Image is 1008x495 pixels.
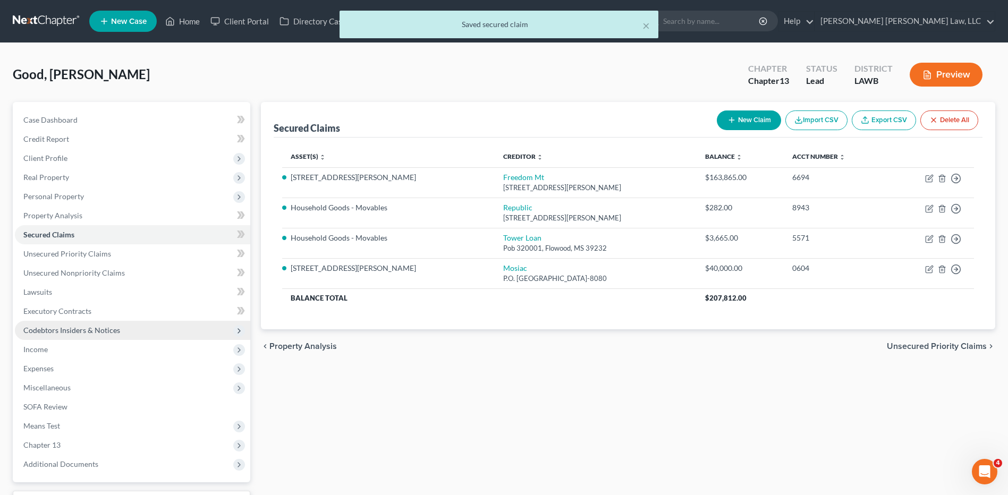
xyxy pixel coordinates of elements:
span: Client Profile [23,153,67,163]
li: Household Goods - Movables [291,233,486,243]
div: 0604 [792,263,880,274]
div: 8943 [792,202,880,213]
span: Lawsuits [23,287,52,296]
div: P.O. [GEOGRAPHIC_DATA]-8080 [503,274,688,284]
div: LAWB [854,75,893,87]
a: Balance unfold_more [705,152,742,160]
a: Case Dashboard [15,110,250,130]
button: Unsecured Priority Claims chevron_right [887,342,995,351]
a: Executory Contracts [15,302,250,321]
div: $40,000.00 [705,263,775,274]
span: Credit Report [23,134,69,143]
iframe: Intercom live chat [972,459,997,484]
span: Additional Documents [23,459,98,468]
div: 6694 [792,172,880,183]
div: Secured Claims [274,122,340,134]
button: Preview [910,63,982,87]
a: Tower Loan [503,233,541,242]
span: Unsecured Nonpriority Claims [23,268,125,277]
a: Property Analysis [15,206,250,225]
span: $207,812.00 [705,294,747,302]
li: [STREET_ADDRESS][PERSON_NAME] [291,172,486,183]
span: Case Dashboard [23,115,78,124]
a: Secured Claims [15,225,250,244]
span: Codebtors Insiders & Notices [23,326,120,335]
span: Good, [PERSON_NAME] [13,66,150,82]
div: Pob 320001, Flowood, MS 39232 [503,243,688,253]
span: Real Property [23,173,69,182]
div: Saved secured claim [348,19,650,30]
a: Mosiac [503,263,527,272]
a: Unsecured Nonpriority Claims [15,263,250,283]
i: unfold_more [839,154,845,160]
div: [STREET_ADDRESS][PERSON_NAME] [503,213,688,223]
div: District [854,63,893,75]
a: Freedom Mt [503,173,544,182]
span: Chapter 13 [23,440,61,449]
span: Personal Property [23,192,84,201]
a: Asset(s) unfold_more [291,152,326,160]
button: Delete All [920,110,978,130]
div: 5571 [792,233,880,243]
span: Means Test [23,421,60,430]
span: Miscellaneous [23,383,71,392]
span: Executory Contracts [23,306,91,315]
span: Unsecured Priority Claims [23,249,111,258]
a: Credit Report [15,130,250,149]
span: Unsecured Priority Claims [887,342,987,351]
button: New Claim [717,110,781,130]
th: Balance Total [282,288,696,308]
a: Republic [503,203,532,212]
i: chevron_right [987,342,995,351]
span: 4 [994,459,1002,467]
li: [STREET_ADDRESS][PERSON_NAME] [291,263,486,274]
span: SOFA Review [23,402,67,411]
span: Property Analysis [23,211,82,220]
a: Lawsuits [15,283,250,302]
div: [STREET_ADDRESS][PERSON_NAME] [503,183,688,193]
i: unfold_more [319,154,326,160]
span: 13 [780,75,789,86]
li: Household Goods - Movables [291,202,486,213]
button: × [642,19,650,32]
button: Import CSV [785,110,848,130]
a: SOFA Review [15,397,250,416]
i: unfold_more [736,154,742,160]
div: $163,865.00 [705,172,775,183]
i: unfold_more [537,154,543,160]
span: Expenses [23,364,54,373]
i: chevron_left [261,342,269,351]
span: Secured Claims [23,230,74,239]
a: Acct Number unfold_more [792,152,845,160]
div: Lead [806,75,837,87]
a: Unsecured Priority Claims [15,244,250,263]
div: Status [806,63,837,75]
button: chevron_left Property Analysis [261,342,337,351]
a: Export CSV [852,110,916,130]
div: $3,665.00 [705,233,775,243]
div: Chapter [748,63,789,75]
a: Creditor unfold_more [503,152,543,160]
div: Chapter [748,75,789,87]
span: Income [23,345,48,354]
div: $282.00 [705,202,775,213]
span: Property Analysis [269,342,337,351]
